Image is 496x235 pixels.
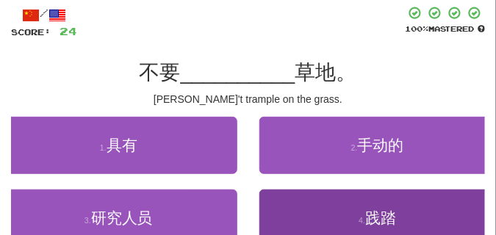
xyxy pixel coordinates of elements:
[295,61,356,84] span: 草地。
[358,137,404,153] span: 手动的
[60,25,77,37] span: 24
[91,209,153,226] span: 研究人员
[140,61,181,84] span: 不要
[405,24,428,33] span: 100 %
[11,6,77,24] div: /
[359,216,365,225] small: 4 .
[405,23,485,34] div: Mastered
[11,92,485,106] div: [PERSON_NAME]'t trample on the grass.
[351,143,358,152] small: 2 .
[181,61,295,84] span: __________
[100,143,107,152] small: 1 .
[11,27,51,37] span: Score:
[365,209,396,226] span: 践踏
[85,216,91,225] small: 3 .
[107,137,137,153] span: 具有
